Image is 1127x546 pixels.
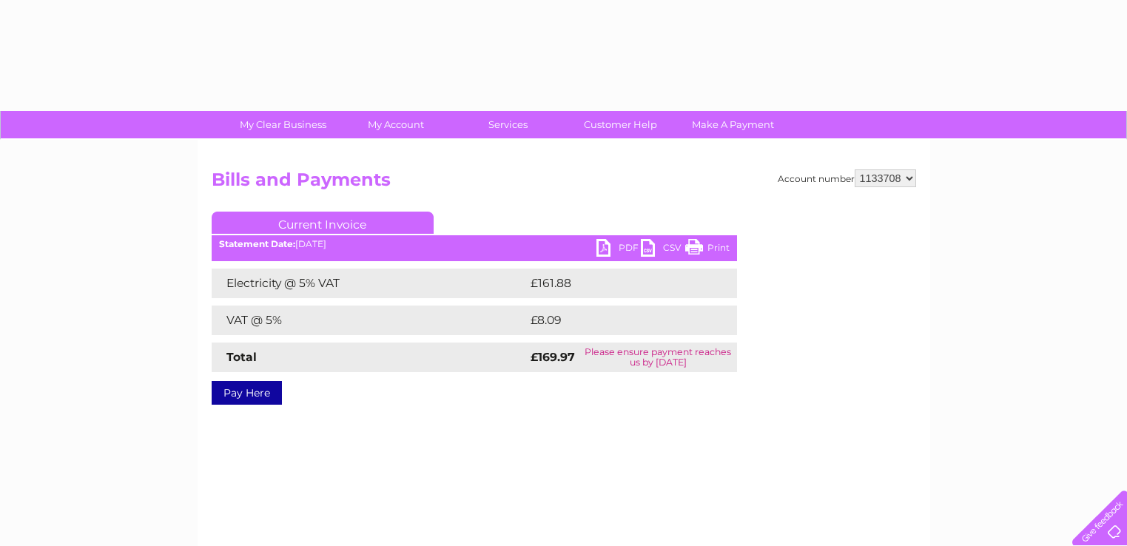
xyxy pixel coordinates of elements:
[778,169,916,187] div: Account number
[559,111,682,138] a: Customer Help
[219,238,295,249] b: Statement Date:
[641,239,685,260] a: CSV
[226,350,257,364] strong: Total
[596,239,641,260] a: PDF
[212,239,737,249] div: [DATE]
[685,239,730,260] a: Print
[212,269,527,298] td: Electricity @ 5% VAT
[212,381,282,405] a: Pay Here
[212,306,527,335] td: VAT @ 5%
[447,111,569,138] a: Services
[334,111,457,138] a: My Account
[527,306,703,335] td: £8.09
[579,343,737,372] td: Please ensure payment reaches us by [DATE]
[527,269,709,298] td: £161.88
[222,111,344,138] a: My Clear Business
[212,169,916,198] h2: Bills and Payments
[212,212,434,234] a: Current Invoice
[531,350,575,364] strong: £169.97
[672,111,794,138] a: Make A Payment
